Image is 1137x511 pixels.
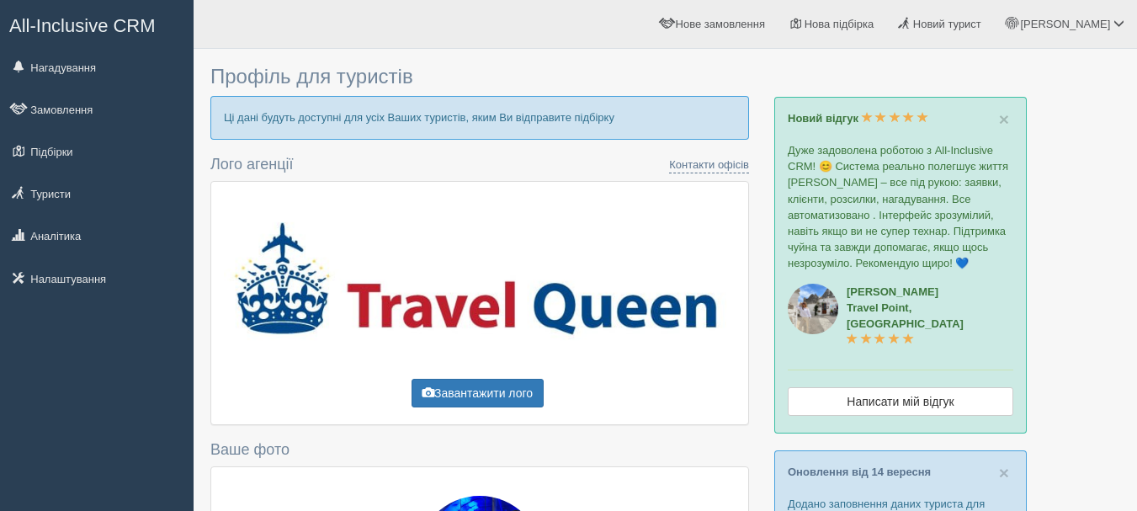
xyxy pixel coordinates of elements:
[999,110,1009,128] button: Close
[210,157,749,173] h4: Лого агенції
[210,96,749,139] p: Ці дані будуть доступні для усіх Ваших туристів, яким Ви відправите підбірку
[412,379,544,407] button: Завантажити лого
[788,466,931,478] a: Оновлення від 14 вересня
[847,285,964,346] a: [PERSON_NAME]Travel Point, [GEOGRAPHIC_DATA]
[9,15,156,36] span: All-Inclusive CRM
[676,18,765,30] span: Нове замовлення
[210,66,749,88] h3: Профіль для туристів
[1020,18,1110,30] span: [PERSON_NAME]
[913,18,981,30] span: Новий турист
[224,210,736,353] img: 17_1741265737.png
[1,1,193,47] a: All-Inclusive CRM
[999,109,1009,129] span: ×
[999,463,1009,482] span: ×
[210,442,749,459] h4: Ваше фото
[788,387,1013,416] a: Написати мій відгук
[805,18,874,30] span: Нова підбірка
[669,157,749,173] a: Контакти офісів
[788,142,1013,271] p: Дуже задоволена роботою з All-Inclusive CRM! 😊 Система реально полегшує життя [PERSON_NAME] – все...
[788,112,928,125] a: Новий відгук
[999,464,1009,482] button: Close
